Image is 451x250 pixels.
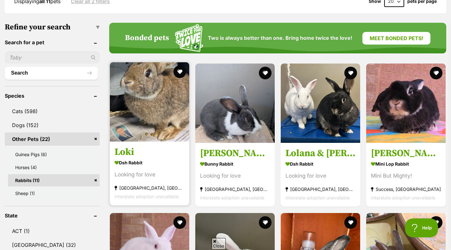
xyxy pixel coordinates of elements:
strong: Mini Lop Rabbit [371,160,441,169]
a: Loki Dsh Rabbit Looking for love [GEOGRAPHIC_DATA], [GEOGRAPHIC_DATA] Interstate adoption unavail... [110,142,189,206]
header: Search for a pet [5,40,100,45]
button: favourite [259,67,272,79]
strong: [GEOGRAPHIC_DATA], [GEOGRAPHIC_DATA] [115,184,185,192]
img: Mildred - Bunny Rabbit [195,64,275,143]
h3: [PERSON_NAME] ([PERSON_NAME]) *On Trial* [371,148,441,160]
span: Two is always better than one. Bring home twice the love! [208,35,352,41]
button: favourite [430,67,442,79]
strong: [GEOGRAPHIC_DATA], [GEOGRAPHIC_DATA] [285,185,355,194]
button: favourite [344,67,357,79]
button: Search [5,67,98,79]
a: Lolana & [PERSON_NAME] Dsh Rabbit Looking for love [GEOGRAPHIC_DATA], [GEOGRAPHIC_DATA] Interstat... [281,143,360,207]
img: Lolana & Georgie - Dsh Rabbit [281,64,360,143]
h4: Bonded pets [125,34,169,43]
a: Dogs (152) [5,119,100,132]
img: Squiggle [175,24,203,52]
span: Close [212,238,226,249]
a: Rabbits (11) [8,174,100,186]
a: [PERSON_NAME] Bunny Rabbit Looking for love [GEOGRAPHIC_DATA], [GEOGRAPHIC_DATA] Interstate adopt... [195,143,275,207]
button: favourite [173,65,186,78]
header: State [5,213,100,218]
header: Species [5,93,100,99]
a: Guinea Pigs (6) [8,148,100,161]
span: Interstate adoption unavailable [200,195,264,201]
button: favourite [173,216,186,229]
a: Horses (4) [8,161,100,174]
img: Eleanor (Ellie) *On Trial* - Mini Lop Rabbit [366,64,446,143]
button: favourite [344,216,357,229]
a: Meet bonded pets! [362,32,430,45]
div: Looking for love [285,172,355,180]
button: favourite [430,216,442,229]
div: Looking for love [200,172,270,180]
button: favourite [259,216,272,229]
span: Interstate adoption unavailable [115,194,179,199]
h3: Loki [115,146,185,158]
span: Interstate adoption unavailable [285,195,350,201]
input: Toby [5,52,100,64]
a: Other Pets (22) [5,132,100,146]
strong: Dsh Rabbit [115,158,185,168]
div: Mini But Mighty! [371,172,441,180]
div: Looking for love [115,171,185,179]
a: [PERSON_NAME] ([PERSON_NAME]) *On Trial* Mini Lop Rabbit Mini But Mighty! Success, [GEOGRAPHIC_DA... [366,143,446,207]
h3: Refine your search [5,23,100,32]
strong: Bunny Rabbit [200,160,270,169]
iframe: Help Scout Beacon - Open [405,218,438,237]
a: Sheep (1) [8,187,100,199]
a: Cats (598) [5,105,100,118]
img: Loki - Dsh Rabbit [110,62,189,142]
h3: Lolana & [PERSON_NAME] [285,148,355,160]
strong: Success, [GEOGRAPHIC_DATA] [371,185,441,194]
span: Interstate adoption unavailable [371,195,435,201]
a: ACT (1) [5,224,100,238]
h3: [PERSON_NAME] [200,148,270,160]
strong: Dsh Rabbit [285,160,355,169]
strong: [GEOGRAPHIC_DATA], [GEOGRAPHIC_DATA] [200,185,270,194]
